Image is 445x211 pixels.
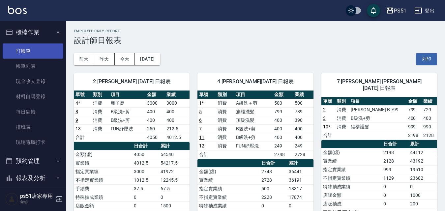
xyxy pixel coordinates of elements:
[109,99,146,107] td: 離子燙
[287,184,313,193] td: 18317
[394,7,406,15] div: PS51
[321,131,335,140] td: 合計
[216,133,234,142] td: 消費
[5,193,18,206] img: Person
[287,167,313,176] td: 36441
[234,142,273,150] td: FUN紓壓洗
[75,118,78,123] a: 9
[406,105,422,114] td: 799
[74,36,437,45] h3: 設計師日報表
[260,167,287,176] td: 2748
[74,184,132,193] td: 手續費
[3,152,63,170] button: 預約管理
[216,91,234,99] th: 類別
[82,78,182,85] span: 2 [PERSON_NAME] [DATE] 日報表
[408,148,437,157] td: 44112
[199,135,204,140] a: 11
[109,91,146,99] th: 項目
[234,133,273,142] td: B級洗+剪
[273,133,293,142] td: 400
[91,124,109,133] td: 消費
[3,89,63,104] a: 材料自購登錄
[216,99,234,107] td: 消費
[165,107,190,116] td: 400
[3,170,63,187] button: 報表及分析
[197,150,216,159] td: 合計
[132,184,159,193] td: 37.5
[287,193,313,201] td: 17874
[422,97,437,106] th: 業績
[132,142,159,150] th: 日合計
[406,131,422,140] td: 2198
[159,201,190,210] td: 1500
[159,167,190,176] td: 41972
[273,124,293,133] td: 400
[422,131,437,140] td: 2128
[75,126,81,131] a: 13
[293,116,313,124] td: 390
[159,193,190,201] td: 0
[145,124,165,133] td: 250
[165,91,190,99] th: 業績
[367,4,380,17] button: save
[422,122,437,131] td: 999
[321,97,437,140] table: a dense table
[20,199,54,205] p: 主管
[321,148,382,157] td: 金額(虛)
[234,116,273,124] td: 頂級洗髮
[115,53,135,65] button: 今天
[422,114,437,122] td: 400
[132,167,159,176] td: 3000
[260,201,287,210] td: 0
[293,99,313,107] td: 500
[216,107,234,116] td: 消費
[273,116,293,124] td: 400
[293,91,313,99] th: 業績
[132,150,159,159] td: 4050
[422,105,437,114] td: 729
[132,159,159,167] td: 4012.5
[199,143,204,148] a: 12
[382,199,408,208] td: 0
[273,150,293,159] td: 2748
[321,182,382,191] td: 特殊抽成業績
[382,191,408,199] td: 0
[349,122,406,131] td: 結構護髮
[199,109,202,114] a: 5
[91,91,109,99] th: 類別
[197,184,259,193] td: 指定實業績
[109,107,146,116] td: B級洗+剪
[408,191,437,199] td: 1000
[335,114,349,122] td: 消費
[159,184,190,193] td: 67.5
[382,157,408,165] td: 2128
[165,133,190,142] td: 4012.5
[293,142,313,150] td: 249
[349,105,406,114] td: [PERSON_NAME] B 799
[382,165,408,174] td: 999
[293,107,313,116] td: 789
[382,140,408,148] th: 日合計
[3,59,63,74] a: 帳單列表
[145,116,165,124] td: 400
[329,78,429,92] span: 7 [PERSON_NAME] [PERSON_NAME][DATE] 日報表
[408,182,437,191] td: 0
[20,193,54,199] h5: ps51店家專用
[216,116,234,124] td: 消費
[165,99,190,107] td: 3000
[197,193,259,201] td: 不指定實業績
[135,53,160,65] button: [DATE]
[321,199,382,208] td: 店販抽成
[197,91,313,159] table: a dense table
[74,91,91,99] th: 單號
[197,201,259,210] td: 特殊抽成業績
[382,148,408,157] td: 2198
[74,167,132,176] td: 指定實業績
[74,201,132,210] td: 店販金額
[335,97,349,106] th: 類別
[260,176,287,184] td: 2728
[335,122,349,131] td: 消費
[3,119,63,135] a: 排班表
[273,91,293,99] th: 金額
[159,176,190,184] td: 12245.5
